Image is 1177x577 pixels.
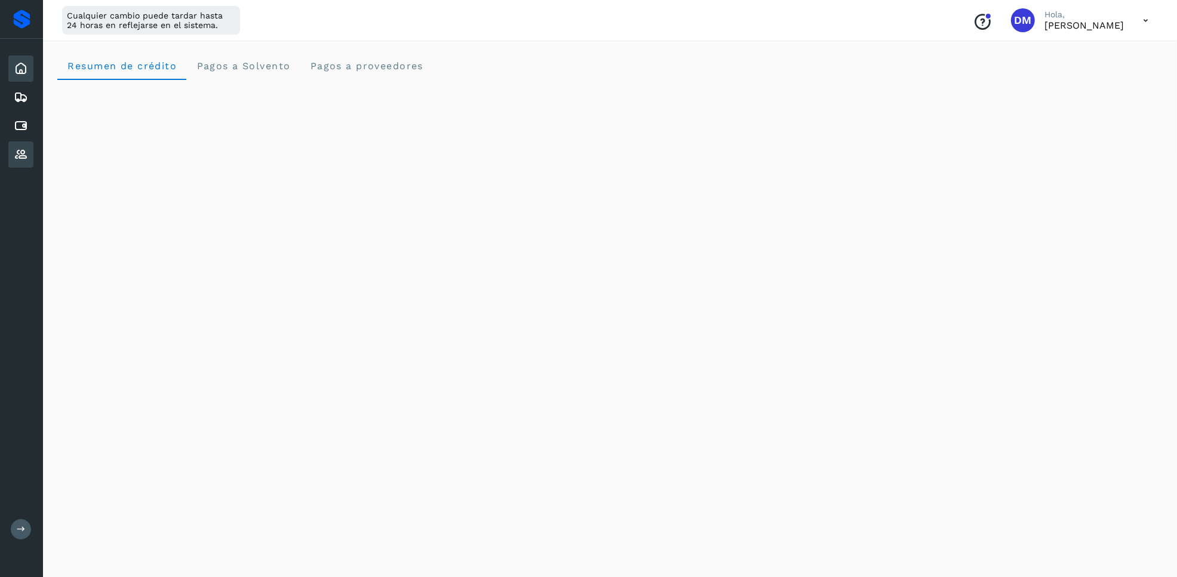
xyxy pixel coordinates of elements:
span: Pagos a Solvento [196,60,290,72]
div: Cualquier cambio puede tardar hasta 24 horas en reflejarse en el sistema. [62,6,240,35]
span: Pagos a proveedores [309,60,423,72]
div: Cuentas por pagar [8,113,33,139]
div: Proveedores [8,141,33,168]
div: Inicio [8,55,33,82]
p: Diego Muriel Perez [1044,20,1124,31]
span: Resumen de crédito [67,60,177,72]
p: Hola, [1044,10,1124,20]
div: Embarques [8,84,33,110]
